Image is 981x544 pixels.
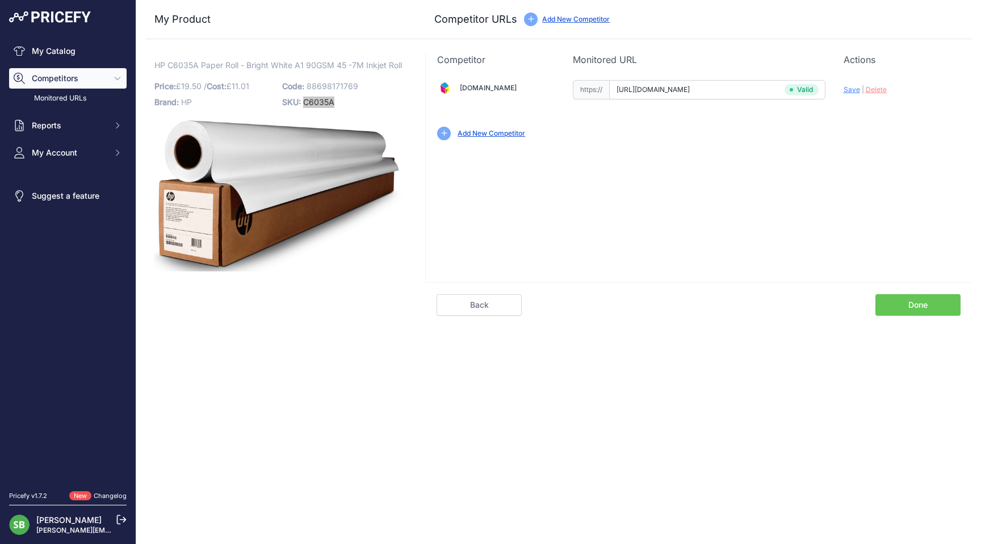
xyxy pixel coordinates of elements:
[866,85,887,94] span: Delete
[154,11,403,27] h3: My Product
[862,85,864,94] span: |
[36,515,102,525] a: [PERSON_NAME]
[609,80,825,99] input: cartridgepeople.com/product
[154,58,402,72] span: HP C6035A Paper Roll - Bright White A1 90GSM 45 -7M Inkjet Roll
[437,53,554,66] p: Competitor
[9,68,127,89] button: Competitors
[207,81,227,91] span: Cost:
[32,73,106,84] span: Competitors
[154,81,176,91] span: Price:
[32,147,106,158] span: My Account
[9,115,127,136] button: Reports
[9,143,127,163] button: My Account
[36,526,267,534] a: [PERSON_NAME][EMAIL_ADDRESS][PERSON_NAME][DOMAIN_NAME]
[32,120,106,131] span: Reports
[204,81,249,91] span: / £
[69,491,91,501] span: New
[573,53,825,66] p: Monitored URL
[9,41,127,61] a: My Catalog
[9,186,127,206] a: Suggest a feature
[844,53,961,66] p: Actions
[9,491,47,501] div: Pricefy v1.7.2
[282,81,304,91] span: Code:
[232,81,249,91] span: 11.01
[875,294,961,316] a: Done
[94,492,127,500] a: Changelog
[844,85,860,94] span: Save
[282,97,301,107] span: SKU:
[434,11,517,27] h3: Competitor URLs
[181,97,192,107] span: HP
[154,97,179,107] span: Brand:
[573,80,609,99] span: https://
[460,83,517,92] a: [DOMAIN_NAME]
[437,294,522,316] a: Back
[181,81,202,91] span: 19.50
[458,129,525,137] a: Add New Competitor
[303,97,334,107] span: C6035A
[542,15,610,23] a: Add New Competitor
[9,41,127,478] nav: Sidebar
[154,78,275,94] p: £
[9,11,91,23] img: Pricefy Logo
[9,89,127,108] a: Monitored URLs
[307,81,358,91] span: 88698171769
